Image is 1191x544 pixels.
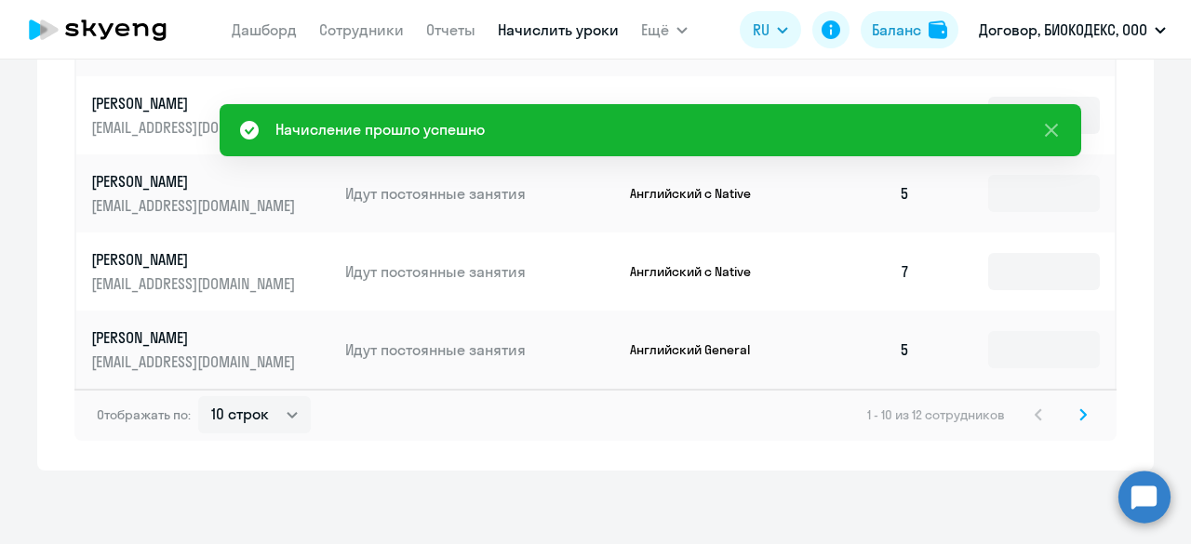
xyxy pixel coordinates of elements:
p: [PERSON_NAME] [91,171,300,192]
span: RU [753,19,769,41]
p: [EMAIL_ADDRESS][DOMAIN_NAME] [91,195,300,216]
button: Договор, БИОКОДЕКС, ООО [970,7,1175,52]
td: 12 [795,76,925,154]
button: Балансbalance [861,11,958,48]
p: Идут постоянные занятия [345,339,615,360]
p: Английский General [630,341,769,358]
a: Начислить уроки [498,20,619,39]
a: [PERSON_NAME][EMAIL_ADDRESS][DOMAIN_NAME] [91,249,330,294]
td: 5 [795,154,925,232]
p: [PERSON_NAME] [91,249,300,270]
p: [EMAIL_ADDRESS][DOMAIN_NAME] [91,117,300,138]
a: [PERSON_NAME][EMAIL_ADDRESS][DOMAIN_NAME] [91,93,330,138]
p: Идут постоянные занятия [345,183,615,204]
p: Английский с Native [630,263,769,280]
div: Баланс [872,19,921,41]
a: [PERSON_NAME][EMAIL_ADDRESS][DOMAIN_NAME] [91,171,330,216]
td: 5 [795,311,925,389]
p: [PERSON_NAME] [91,93,300,113]
p: [EMAIL_ADDRESS][DOMAIN_NAME] [91,273,300,294]
button: Ещё [641,11,688,48]
a: [PERSON_NAME][EMAIL_ADDRESS][DOMAIN_NAME] [91,327,330,372]
a: Отчеты [426,20,475,39]
img: balance [929,20,947,39]
p: Идут постоянные занятия [345,261,615,282]
span: Ещё [641,19,669,41]
a: Дашборд [232,20,297,39]
p: Договор, БИОКОДЕКС, ООО [979,19,1147,41]
td: 7 [795,232,925,311]
p: [PERSON_NAME] [91,327,300,348]
div: Начисление прошло успешно [275,118,485,140]
p: Английский с Native [630,185,769,202]
p: [EMAIL_ADDRESS][DOMAIN_NAME] [91,352,300,372]
span: 1 - 10 из 12 сотрудников [867,406,1005,423]
button: RU [740,11,801,48]
span: Отображать по: [97,406,191,423]
a: Сотрудники [319,20,404,39]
